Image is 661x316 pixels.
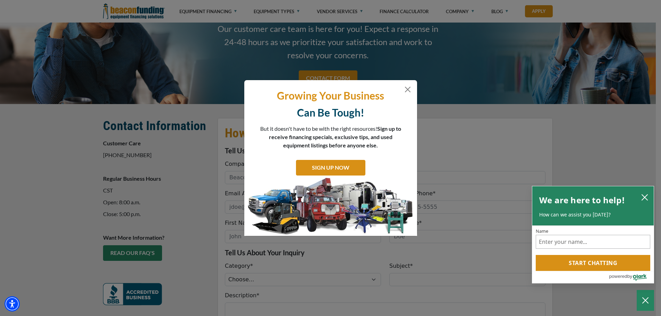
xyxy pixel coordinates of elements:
[536,235,650,249] input: Name
[269,125,401,148] span: Sign up to receive financing specials, exclusive tips, and used equipment listings before anyone ...
[627,272,632,281] span: by
[5,296,20,311] div: Accessibility Menu
[637,290,654,311] button: Close Chatbox
[539,193,625,207] h2: We are here to help!
[296,160,365,176] a: SIGN UP NOW
[539,211,647,218] p: How can we assist you [DATE]?
[249,106,412,119] p: Can Be Tough!
[609,272,627,281] span: powered
[404,85,412,94] button: Close
[244,177,417,236] img: subscribe-modal.jpg
[609,271,654,283] a: Powered by Olark
[249,89,412,102] p: Growing Your Business
[536,255,650,271] button: Start chatting
[536,229,650,233] label: Name
[639,192,650,202] button: close chatbox
[532,186,654,284] div: olark chatbox
[260,125,401,150] p: But it doesn't have to be with the right resources!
